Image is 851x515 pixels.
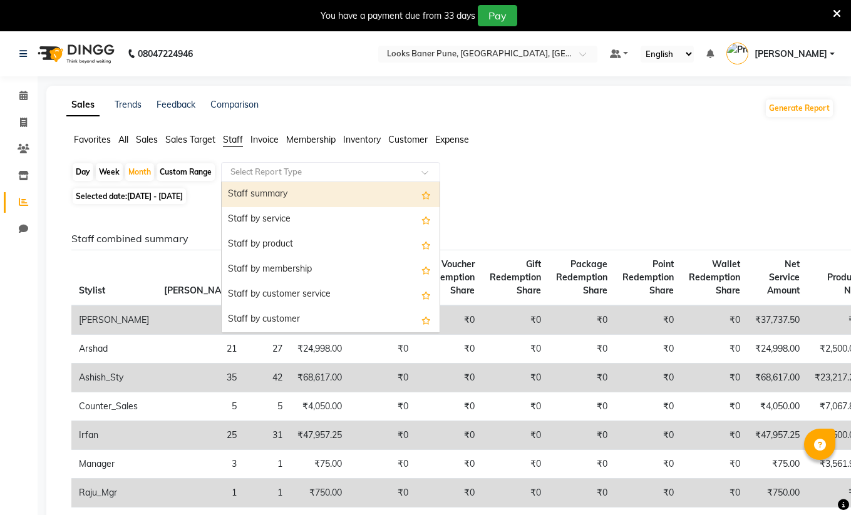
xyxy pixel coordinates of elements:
td: 42 [244,364,290,392]
span: Add this report to Favorites List [421,262,431,277]
td: ₹0 [349,479,416,507]
td: ₹0 [615,392,681,421]
div: Staff by service [222,207,440,232]
td: Counter_Sales [71,392,157,421]
td: ₹0 [681,421,748,450]
td: ₹47,957.25 [748,421,807,450]
button: Generate Report [766,99,833,117]
div: Staff by customer [222,307,440,332]
td: 5 [244,392,290,421]
td: 27 [244,335,290,364]
span: Add this report to Favorites List [421,312,431,327]
td: ₹0 [615,305,681,335]
td: ₹0 [482,421,549,450]
div: Week [96,163,123,181]
td: ₹0 [549,421,615,450]
span: Wallet Redemption Share [689,258,740,296]
td: ₹0 [615,364,681,392]
div: Staff summary [222,182,440,207]
span: All [118,134,128,145]
td: ₹0 [615,421,681,450]
a: Trends [115,99,142,110]
span: Add this report to Favorites List [421,287,431,302]
span: Expense [435,134,469,145]
a: Comparison [210,99,259,110]
td: ₹0 [349,421,416,450]
div: Month [125,163,154,181]
span: Invoice [250,134,279,145]
span: Selected date: [73,188,186,204]
td: 1 [244,450,290,479]
div: Staff by customer service [222,282,440,307]
td: ₹0 [416,421,482,450]
button: Pay [478,5,517,26]
span: Customer [388,134,428,145]
div: Day [73,163,93,181]
td: ₹750.00 [290,479,349,507]
td: ₹47,957.25 [290,421,349,450]
td: ₹0 [416,335,482,364]
td: ₹0 [549,335,615,364]
td: ₹37,737.50 [748,305,807,335]
td: ₹0 [681,479,748,507]
span: Net Service Amount [767,258,800,296]
td: 1 [244,479,290,507]
td: ₹75.00 [290,450,349,479]
ng-dropdown-panel: Options list [221,181,440,333]
td: ₹0 [482,305,549,335]
td: ₹0 [416,392,482,421]
span: Package Redemption Share [556,258,607,296]
td: ₹0 [615,479,681,507]
td: Irfan [71,421,157,450]
span: Staff [223,134,243,145]
span: Membership [286,134,336,145]
img: Pronoy Paul [726,43,748,64]
span: Add this report to Favorites List [421,212,431,227]
span: Voucher Redemption Share [423,258,475,296]
div: Staff by product [222,232,440,257]
td: ₹75.00 [748,450,807,479]
td: Raju_Mgr [71,479,157,507]
td: ₹0 [416,364,482,392]
span: [PERSON_NAME] [164,285,237,296]
td: 21 [157,335,244,364]
span: Inventory [343,134,381,145]
td: ₹0 [349,364,416,392]
td: ₹4,050.00 [290,392,349,421]
td: Arshad [71,335,157,364]
img: logo [32,36,118,71]
td: 35 [157,364,244,392]
td: ₹0 [681,392,748,421]
td: ₹0 [349,450,416,479]
a: Sales [66,94,100,116]
td: ₹0 [549,364,615,392]
div: Custom Range [157,163,215,181]
td: 21 [157,305,244,335]
div: Staff by membership [222,257,440,282]
td: ₹0 [549,450,615,479]
td: ₹0 [416,479,482,507]
td: 1 [157,479,244,507]
td: ₹24,998.00 [748,335,807,364]
td: ₹0 [681,305,748,335]
td: ₹0 [681,364,748,392]
td: ₹0 [416,305,482,335]
td: ₹0 [615,335,681,364]
td: ₹0 [681,335,748,364]
td: ₹0 [549,479,615,507]
td: ₹24,998.00 [290,335,349,364]
td: ₹0 [482,364,549,392]
span: Point Redemption Share [622,258,674,296]
td: ₹750.00 [748,479,807,507]
span: Favorites [74,134,111,145]
td: ₹0 [349,392,416,421]
td: 25 [157,421,244,450]
td: ₹0 [549,305,615,335]
span: Add this report to Favorites List [421,187,431,202]
b: 08047224946 [138,36,193,71]
td: Ashish_Sty [71,364,157,392]
td: ₹0 [615,450,681,479]
td: ₹0 [416,450,482,479]
td: ₹0 [482,335,549,364]
h6: Staff combined summary [71,233,824,245]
